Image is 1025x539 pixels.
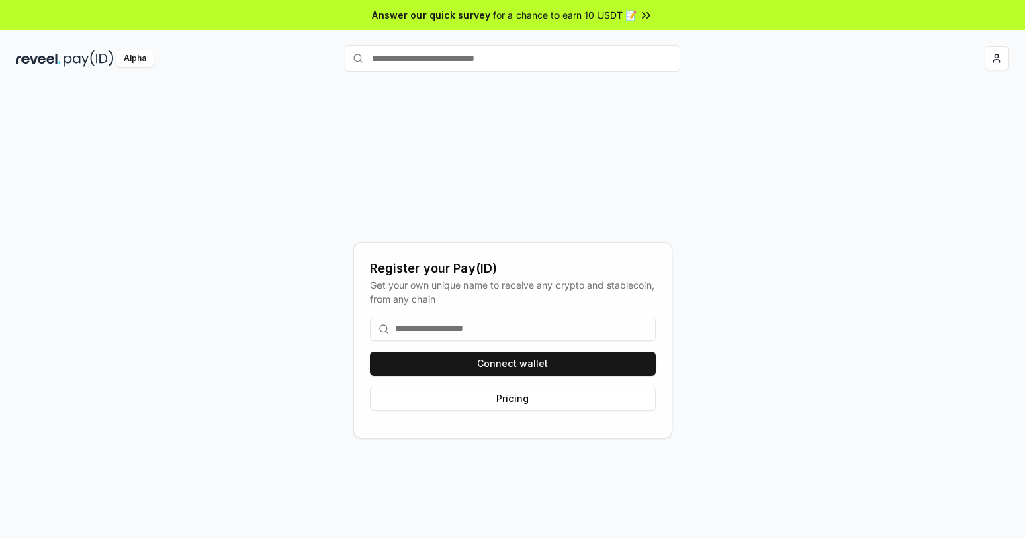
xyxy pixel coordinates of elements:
div: Register your Pay(ID) [370,259,656,278]
img: pay_id [64,50,114,67]
span: for a chance to earn 10 USDT 📝 [493,8,637,22]
img: reveel_dark [16,50,61,67]
div: Get your own unique name to receive any crypto and stablecoin, from any chain [370,278,656,306]
div: Alpha [116,50,154,67]
button: Pricing [370,387,656,411]
span: Answer our quick survey [372,8,490,22]
button: Connect wallet [370,352,656,376]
